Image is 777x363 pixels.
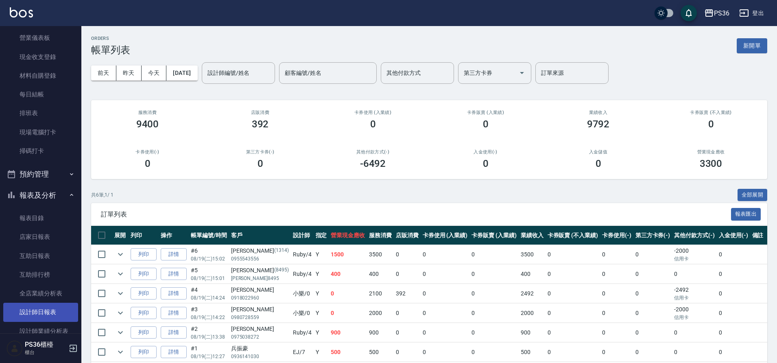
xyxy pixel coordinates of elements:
td: 400 [329,265,367,284]
td: Y [314,265,329,284]
button: 列印 [131,287,157,300]
td: 0 [633,245,672,264]
td: 3500 [367,245,394,264]
td: Y [314,343,329,362]
th: 第三方卡券(-) [633,226,672,245]
td: 0 [600,265,633,284]
th: 營業現金應收 [329,226,367,245]
th: 業績收入 [519,226,546,245]
h2: 其他付款方式(-) [326,149,419,155]
th: 服務消費 [367,226,394,245]
th: 列印 [129,226,159,245]
td: 0 [469,284,519,303]
p: 08/19 (二) 12:27 [191,353,227,360]
p: (1314) [274,247,289,255]
a: 詳情 [161,248,187,261]
td: Y [314,323,329,342]
div: [PERSON_NAME] [231,305,289,314]
h2: 卡券販賣 (入業績) [439,110,532,115]
p: 0975038272 [231,333,289,341]
td: 0 [329,284,367,303]
td: EJ /7 [291,343,314,362]
h2: 卡券販賣 (不入業績) [664,110,757,115]
h3: 9400 [136,118,159,130]
td: 0 [546,245,600,264]
button: 全部展開 [738,189,768,201]
p: 信用卡 [674,255,715,262]
a: 詳情 [161,346,187,359]
td: 900 [367,323,394,342]
th: 卡券販賣 (不入業績) [546,226,600,245]
p: 0955543556 [231,255,289,262]
h2: 入金儲值 [552,149,645,155]
a: 報表匯出 [731,210,761,218]
td: 0 [546,343,600,362]
h3: 0 [708,118,714,130]
button: 列印 [131,326,157,339]
td: 900 [519,323,546,342]
a: 全店業績分析表 [3,284,78,303]
td: 400 [367,265,394,284]
th: 客戶 [229,226,291,245]
td: Ruby /4 [291,245,314,264]
td: Ruby /4 [291,265,314,284]
td: 0 [421,284,470,303]
h3: 0 [483,118,489,130]
button: 今天 [142,66,167,81]
td: 0 [633,284,672,303]
td: 0 [421,265,470,284]
td: #3 [189,304,229,323]
td: 0 [394,265,421,284]
td: 900 [329,323,367,342]
td: 0 [546,323,600,342]
button: 報表匯出 [731,208,761,221]
div: [PERSON_NAME] [231,286,289,294]
p: 08/19 (二) 13:38 [191,333,227,341]
button: expand row [114,346,127,358]
td: 0 [600,284,633,303]
td: -2492 [672,284,717,303]
p: (8495) [274,266,289,275]
td: 0 [546,304,600,323]
td: 0 [546,265,600,284]
th: 備註 [750,226,766,245]
td: 0 [394,323,421,342]
p: 08/19 (二) 14:24 [191,294,227,302]
a: 詳情 [161,268,187,280]
h3: 帳單列表 [91,44,130,56]
th: 設計師 [291,226,314,245]
button: 列印 [131,307,157,319]
td: 0 [421,343,470,362]
button: expand row [114,287,127,300]
a: 現場電腦打卡 [3,123,78,142]
td: 0 [329,304,367,323]
button: 列印 [131,346,157,359]
td: 500 [519,343,546,362]
td: #6 [189,245,229,264]
h5: PS36櫃檯 [25,341,66,349]
td: 0 [600,304,633,323]
td: 0 [672,265,717,284]
td: Y [314,284,329,303]
p: 共 6 筆, 1 / 1 [91,191,113,199]
h2: 卡券使用(-) [101,149,194,155]
td: #5 [189,265,229,284]
button: save [681,5,697,21]
th: 卡券販賣 (入業績) [469,226,519,245]
img: Logo [10,7,33,17]
td: 0 [469,265,519,284]
td: 0 [717,284,750,303]
h3: 0 [596,158,601,169]
h2: 店販消費 [214,110,307,115]
td: Ruby /4 [291,323,314,342]
th: 操作 [159,226,189,245]
h3: 392 [252,118,269,130]
th: 其他付款方式(-) [672,226,717,245]
button: expand row [114,326,127,339]
td: 3500 [519,245,546,264]
h2: ORDERS [91,36,130,41]
h3: 9792 [587,118,610,130]
td: -2000 [672,245,717,264]
p: 0980728559 [231,314,289,321]
td: 0 [394,245,421,264]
